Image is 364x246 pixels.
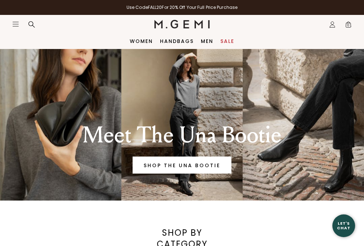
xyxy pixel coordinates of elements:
strong: FALL20 [148,4,162,10]
a: Handbags [160,38,194,44]
a: Men [201,38,213,44]
a: Sale [220,38,234,44]
div: Let's Chat [332,221,355,230]
span: 0 [345,22,352,29]
button: Open site menu [12,21,19,28]
div: Meet The Una Bootie [50,122,314,148]
a: Women [130,38,153,44]
img: M.Gemi [154,20,210,28]
a: Banner primary button [133,157,231,174]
